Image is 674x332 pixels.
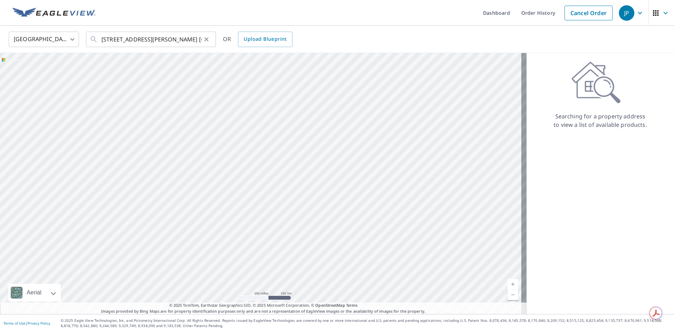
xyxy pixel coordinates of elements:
a: Current Level 5, Zoom Out [508,289,518,300]
button: Clear [201,34,211,44]
div: JP [619,5,634,21]
p: Searching for a property address to view a list of available products. [553,112,647,129]
div: Aerial [8,284,61,301]
p: | [4,321,50,325]
div: OR [223,32,292,47]
input: Search by address or latitude-longitude [101,30,201,49]
a: Cancel Order [564,6,613,20]
a: Terms of Use [4,321,25,326]
p: © 2025 Eagle View Technologies, Inc. and Pictometry International Corp. All Rights Reserved. Repo... [61,318,670,328]
span: Upload Blueprint [244,35,286,44]
a: Privacy Policy [27,321,50,326]
a: Upload Blueprint [238,32,292,47]
div: [GEOGRAPHIC_DATA] [9,30,79,49]
img: EV Logo [13,8,95,18]
a: Terms [346,302,358,308]
div: Aerial [25,284,44,301]
a: OpenStreetMap [315,302,345,308]
span: © 2025 TomTom, Earthstar Geographics SIO, © 2025 Microsoft Corporation, © [169,302,358,308]
a: Current Level 5, Zoom In [508,279,518,289]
